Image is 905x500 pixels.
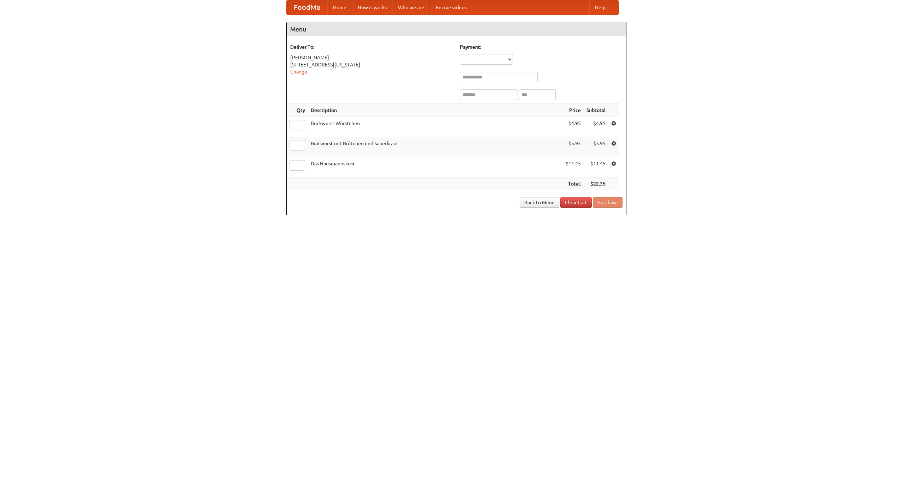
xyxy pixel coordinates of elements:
[584,104,608,117] th: Subtotal
[327,0,352,14] a: Home
[584,137,608,157] td: $5.95
[287,0,327,14] a: FoodMe
[308,157,563,177] td: Das Hausmannskost
[584,177,608,190] th: $22.35
[563,177,584,190] th: Total:
[563,157,584,177] td: $11.45
[584,157,608,177] td: $11.45
[287,104,308,117] th: Qty
[287,22,626,36] h4: Menu
[563,117,584,137] td: $4.95
[593,197,623,208] button: Purchase
[563,137,584,157] td: $5.95
[584,117,608,137] td: $4.95
[308,137,563,157] td: Bratwurst mit Brötchen und Sauerkraut
[290,69,307,75] a: Change
[392,0,430,14] a: Who we are
[430,0,472,14] a: Recipe videos
[308,117,563,137] td: Bockwurst Würstchen
[308,104,563,117] th: Description
[520,197,559,208] a: Back to Menu
[290,43,453,51] h5: Deliver To:
[352,0,392,14] a: How it works
[290,61,453,68] div: [STREET_ADDRESS][US_STATE]
[560,197,592,208] a: Clear Cart
[589,0,611,14] a: Help
[563,104,584,117] th: Price
[290,54,453,61] div: [PERSON_NAME]
[460,43,623,51] h5: Payment:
